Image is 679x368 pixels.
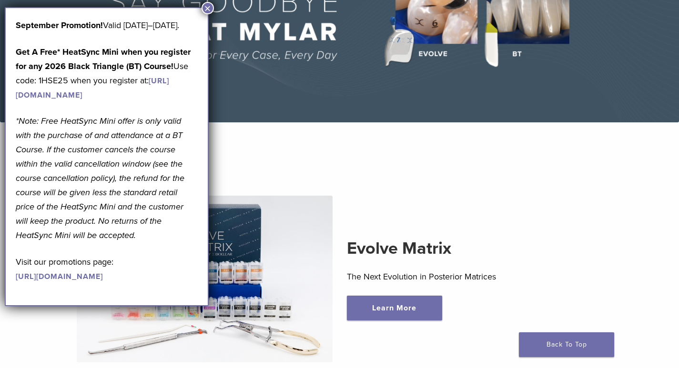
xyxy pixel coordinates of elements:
[347,296,442,320] a: Learn More
[16,45,198,102] p: Use code: 1HSE25 when you register at:
[16,255,198,283] p: Visit our promotions page:
[16,116,184,240] em: *Note: Free HeatSync Mini offer is only valid with the purchase of and attendance at a BT Course....
[202,2,214,14] button: Close
[347,237,602,260] h2: Evolve Matrix
[16,76,169,100] a: [URL][DOMAIN_NAME]
[16,47,191,71] strong: Get A Free* HeatSync Mini when you register for any 2026 Black Triangle (BT) Course!
[347,269,602,284] p: The Next Evolution in Posterior Matrices
[16,18,198,32] p: Valid [DATE]–[DATE].
[519,332,614,357] a: Back To Top
[16,20,103,30] b: September Promotion!
[16,272,103,281] a: [URL][DOMAIN_NAME]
